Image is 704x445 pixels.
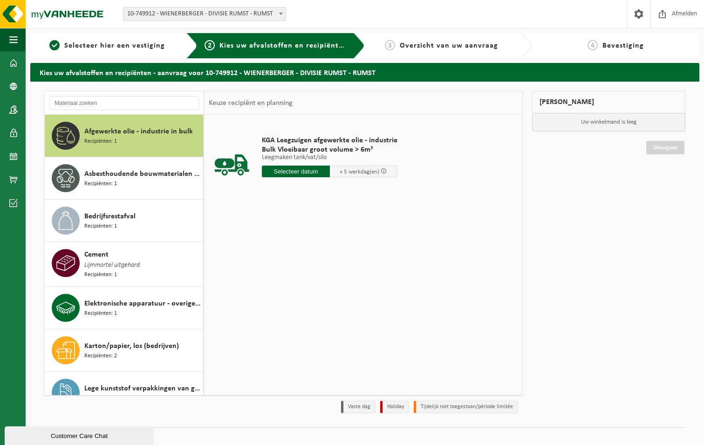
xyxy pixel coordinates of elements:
[262,136,397,145] span: KGA Leegzuigen afgewerkte olie - industrie
[84,260,140,271] span: Lijmmortel uitgehard
[49,40,60,50] span: 1
[84,211,136,222] span: Bedrijfsrestafval
[646,141,684,154] a: Doorgaan
[533,113,685,131] p: Uw winkelmand is leeg
[45,287,204,329] button: Elektronische apparatuur - overige (OVE) Recipiënten: 1
[219,42,348,49] span: Kies uw afvalstoffen en recipiënten
[341,401,376,413] li: Vaste dag
[602,42,644,49] span: Bevestiging
[123,7,286,21] span: 10-749912 - WIENERBERGER - DIVISIE RUMST - RUMST
[84,309,117,318] span: Recipiënten: 1
[84,341,179,352] span: Karton/papier, los (bedrijven)
[45,329,204,372] button: Karton/papier, los (bedrijven) Recipiënten: 2
[532,91,685,113] div: [PERSON_NAME]
[400,42,498,49] span: Overzicht van uw aanvraag
[45,242,204,287] button: Cement Lijmmortel uitgehard Recipiënten: 1
[84,168,201,180] span: Asbesthoudende bouwmaterialen cementgebonden (hechtgebonden)
[84,383,201,394] span: Lege kunststof verpakkingen van gevaarlijke stoffen
[414,401,518,413] li: Tijdelijk niet toegestaan/période limitée
[84,298,201,309] span: Elektronische apparatuur - overige (OVE)
[49,96,199,110] input: Materiaal zoeken
[84,180,117,188] span: Recipiënten: 1
[588,40,598,50] span: 4
[5,424,156,445] iframe: chat widget
[30,63,699,81] h2: Kies uw afvalstoffen en recipiënten - aanvraag voor 10-749912 - WIENERBERGER - DIVISIE RUMST - RUMST
[64,42,165,49] span: Selecteer hier een vestiging
[84,222,117,231] span: Recipiënten: 1
[262,166,330,177] input: Selecteer datum
[204,91,297,115] div: Keuze recipiënt en planning
[84,352,117,361] span: Recipiënten: 2
[84,249,109,260] span: Cement
[35,40,179,51] a: 1Selecteer hier een vestiging
[340,169,379,175] span: + 5 werkdag(en)
[262,145,397,154] span: Bulk Vloeibaar groot volume > 6m³
[45,157,204,200] button: Asbesthoudende bouwmaterialen cementgebonden (hechtgebonden) Recipiënten: 1
[385,40,395,50] span: 3
[45,200,204,242] button: Bedrijfsrestafval Recipiënten: 1
[84,137,117,146] span: Recipiënten: 1
[380,401,409,413] li: Holiday
[205,40,215,50] span: 2
[45,372,204,414] button: Lege kunststof verpakkingen van gevaarlijke stoffen Recipiënten: 1
[45,115,204,157] button: Afgewerkte olie - industrie in bulk Recipiënten: 1
[262,154,397,161] p: Leegmaken tank/vat/silo
[84,126,193,137] span: Afgewerkte olie - industrie in bulk
[84,394,117,403] span: Recipiënten: 1
[84,271,117,279] span: Recipiënten: 1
